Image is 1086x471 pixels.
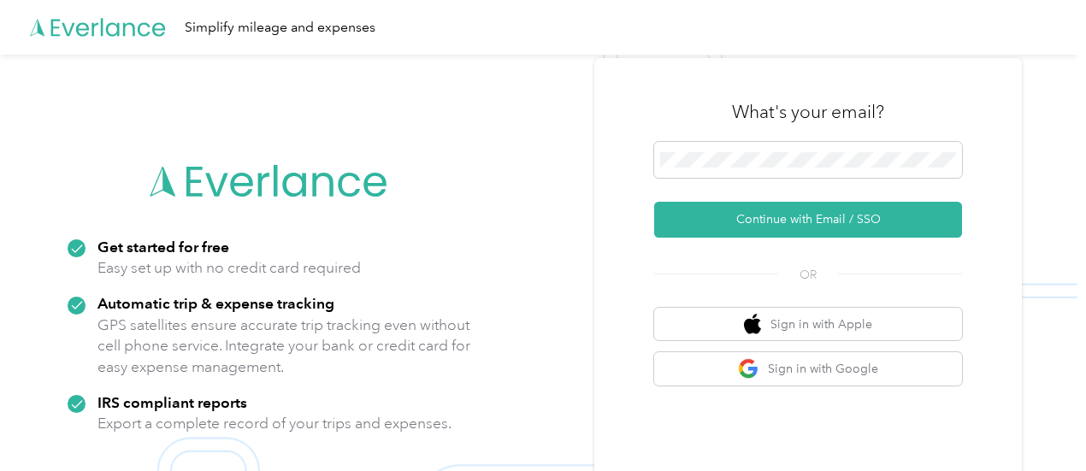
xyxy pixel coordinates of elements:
strong: IRS compliant reports [97,393,247,411]
p: Export a complete record of your trips and expenses. [97,413,452,434]
img: google logo [738,358,759,380]
span: OR [778,266,838,284]
button: Continue with Email / SSO [654,202,962,238]
strong: Get started for free [97,238,229,256]
button: google logoSign in with Google [654,352,962,386]
div: Simplify mileage and expenses [185,17,375,38]
strong: Automatic trip & expense tracking [97,294,334,312]
h3: What's your email? [732,100,884,124]
button: apple logoSign in with Apple [654,308,962,341]
p: Easy set up with no credit card required [97,257,361,279]
p: GPS satellites ensure accurate trip tracking even without cell phone service. Integrate your bank... [97,315,471,378]
img: apple logo [744,314,761,335]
